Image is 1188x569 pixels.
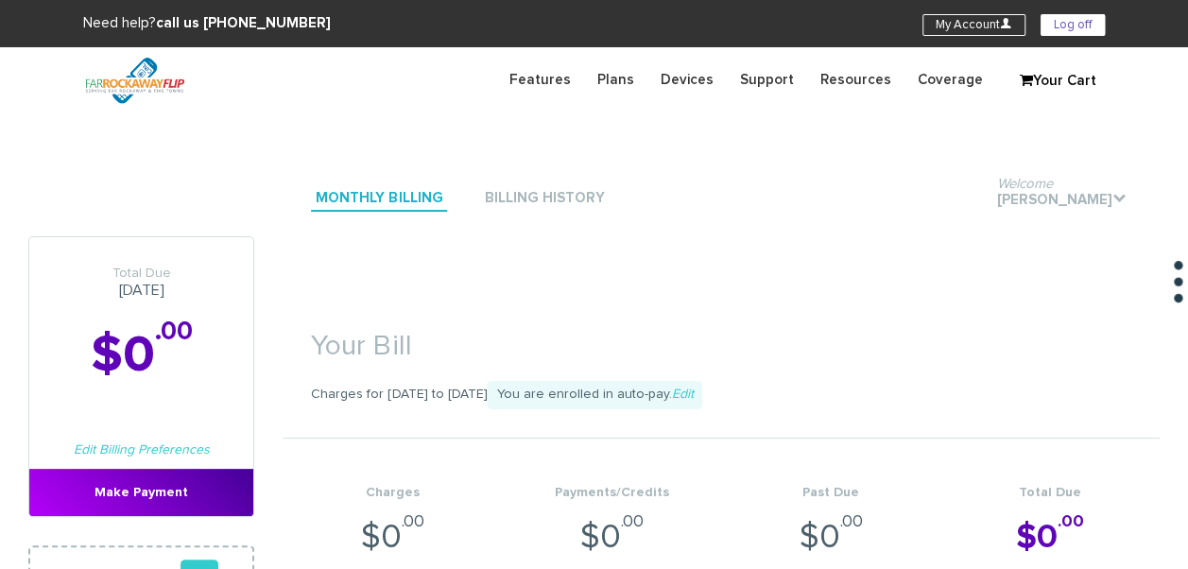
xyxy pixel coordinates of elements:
a: Your Cart [1010,67,1105,95]
a: Monthly Billing [311,186,447,212]
i: . [1112,191,1127,205]
i: U [1000,17,1012,29]
a: Welcome[PERSON_NAME]. [992,188,1131,214]
span: Welcome [997,177,1053,191]
h2: $0 [29,328,253,384]
a: Plans [584,61,647,98]
sup: .00 [155,319,193,345]
h1: Your Bill [283,302,1160,371]
span: You are enrolled in auto-pay. [487,381,702,409]
a: Billing History [479,186,609,212]
h3: [DATE] [29,266,253,300]
a: Log off [1041,14,1105,36]
a: Edit Billing Preferences [74,443,210,457]
h4: Charges [283,486,502,500]
a: Coverage [904,61,996,98]
a: Make Payment [29,469,253,516]
strong: call us [PHONE_NUMBER] [156,16,331,30]
a: Resources [807,61,904,98]
a: My AccountU [922,14,1025,36]
span: Total Due [29,266,253,282]
sup: .00 [621,513,644,530]
a: Edit [671,388,693,401]
h4: Total Due [940,486,1160,500]
img: FiveTownsFlip [70,47,199,113]
p: Charges for [DATE] to [DATE] [283,381,1160,409]
a: Support [727,61,807,98]
h4: Past Due [721,486,940,500]
sup: .00 [1058,513,1084,530]
h4: Payments/Credits [502,486,721,500]
a: Devices [647,61,727,98]
sup: .00 [402,513,424,530]
span: Need help? [83,16,331,30]
a: Features [496,61,584,98]
sup: .00 [840,513,863,530]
